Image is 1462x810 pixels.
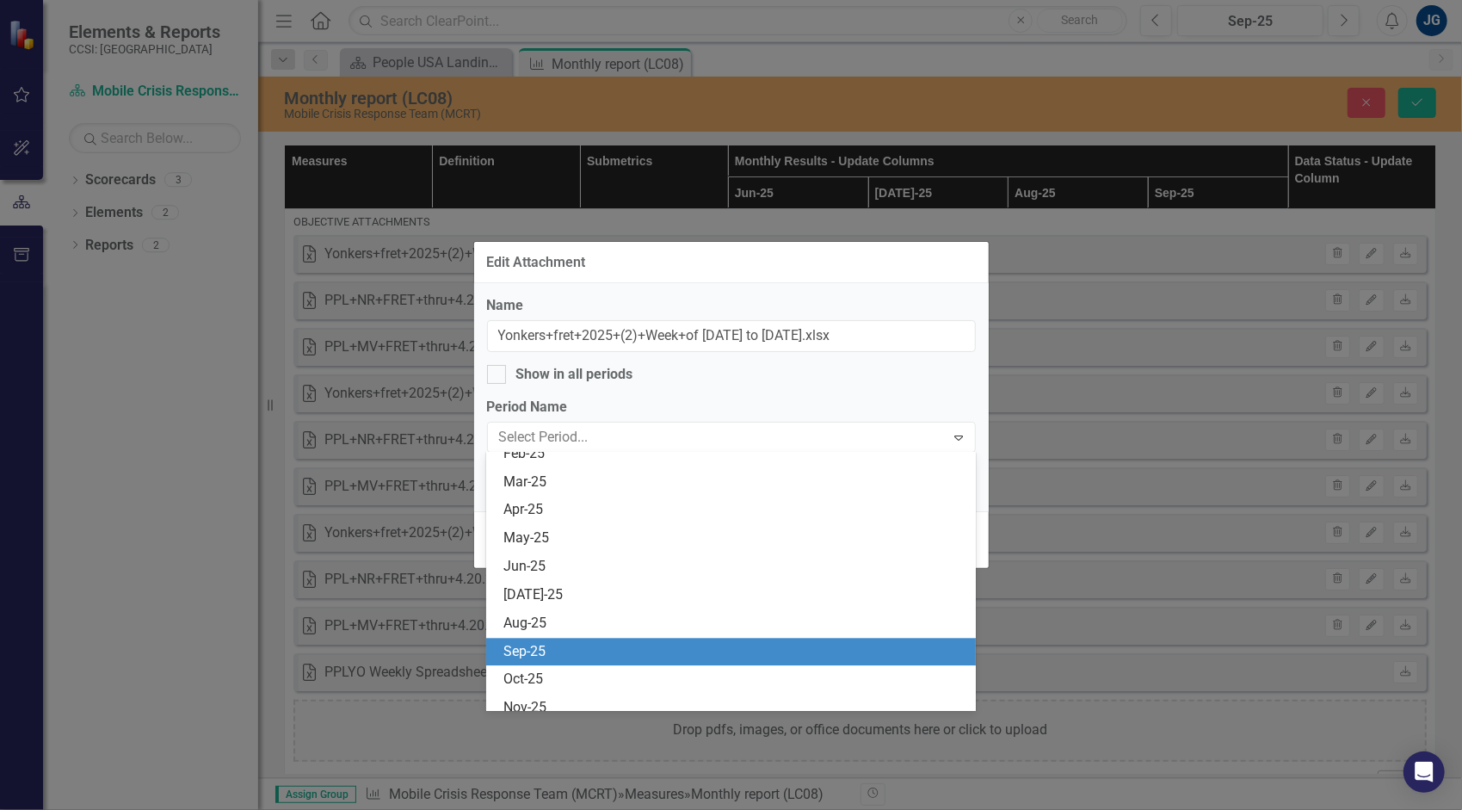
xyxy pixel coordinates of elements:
div: [DATE]-25 [503,585,965,605]
div: Edit Attachment [487,255,586,270]
div: Mar-25 [503,473,965,492]
div: Aug-25 [503,614,965,634]
div: Open Intercom Messenger [1403,751,1445,793]
div: Jun-25 [503,557,965,577]
div: Sep-25 [503,642,965,662]
input: Name [487,320,976,352]
label: Name [487,296,976,316]
div: Oct-25 [503,670,965,689]
div: May-25 [503,529,965,548]
label: Period Name [487,398,976,417]
div: Apr-25 [503,500,965,520]
div: Show in all periods [516,365,633,385]
div: Nov-25 [503,698,965,718]
div: Feb-25 [503,444,965,464]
